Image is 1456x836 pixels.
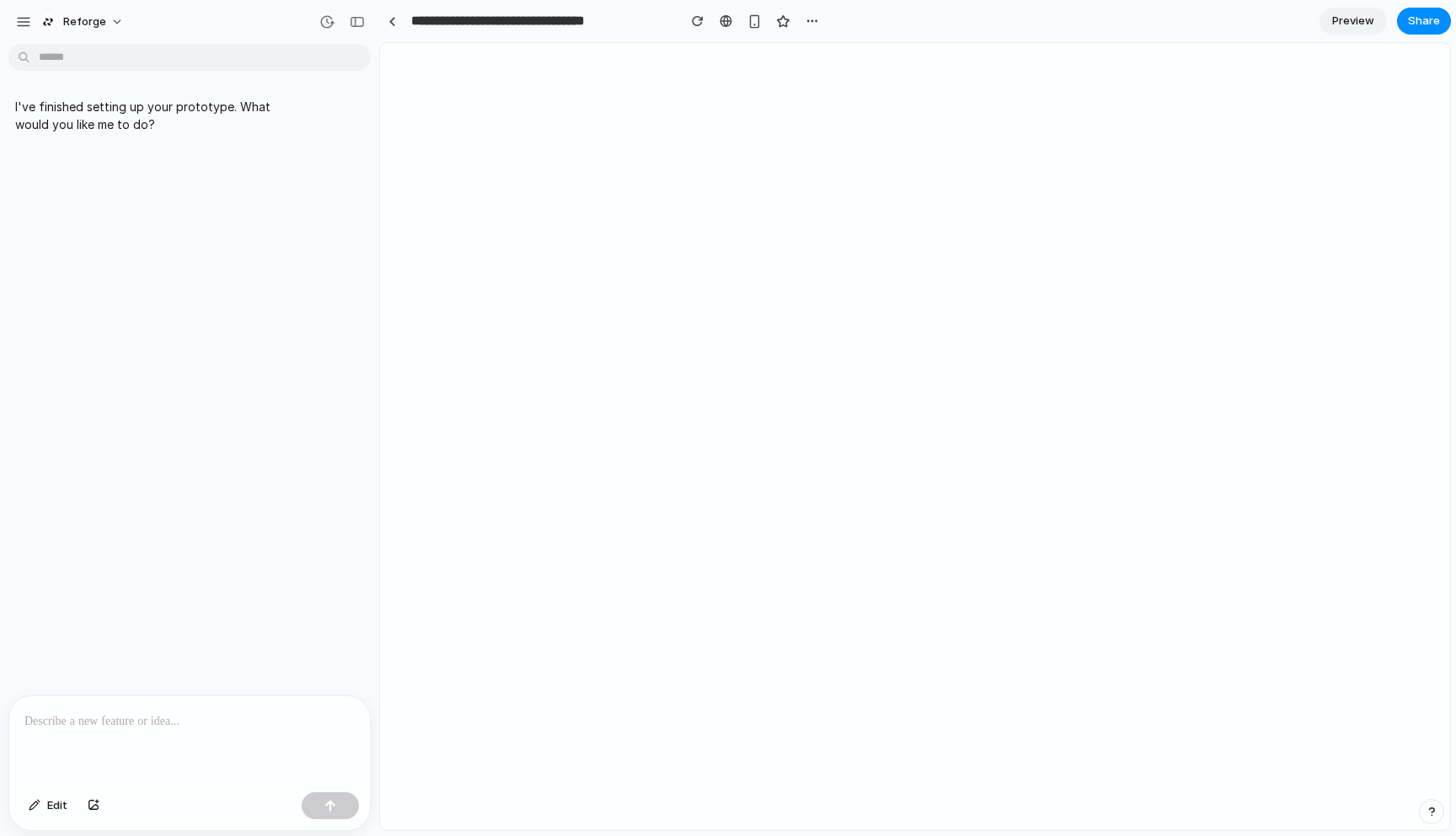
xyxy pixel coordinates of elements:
span: Reforge [63,13,106,30]
p: I've finished setting up your prototype. What would you like me to do? [15,98,297,133]
span: Share [1408,13,1440,29]
button: Edit [20,792,76,819]
button: Reforge [33,8,132,35]
button: Share [1397,8,1451,35]
span: Edit [47,797,67,814]
span: Preview [1332,13,1374,29]
a: Preview [1319,8,1387,35]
